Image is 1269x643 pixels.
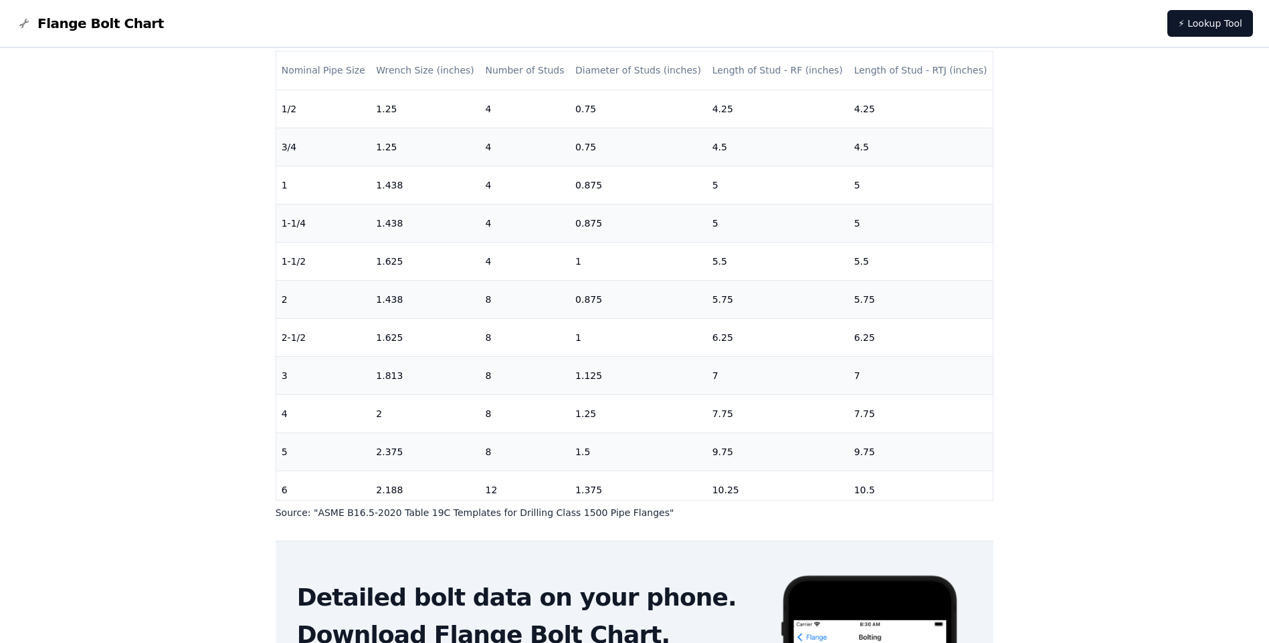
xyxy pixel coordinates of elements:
td: 2 [276,280,371,318]
td: 10.25 [707,471,849,509]
td: 1.813 [371,356,480,394]
td: 1/2 [276,90,371,128]
td: 2 [371,394,480,432]
td: 8 [480,280,570,318]
td: 1.625 [371,318,480,356]
td: 4 [480,242,570,280]
td: 1-1/2 [276,242,371,280]
td: 7 [849,356,993,394]
td: 1 [570,242,707,280]
td: 6 [276,471,371,509]
td: 8 [480,432,570,471]
td: 0.875 [570,280,707,318]
th: Length of Stud - RTJ (inches) [849,51,993,90]
td: 5.5 [707,242,849,280]
td: 0.75 [570,90,707,128]
td: 1.25 [570,394,707,432]
td: 8 [480,394,570,432]
td: 5 [849,166,993,204]
td: 6.25 [849,318,993,356]
img: Flange Bolt Chart Logo [16,15,32,31]
td: 4.25 [707,90,849,128]
td: 1.25 [371,90,480,128]
p: Source: " ASME B16.5-2020 Table 19C Templates for Drilling Class 1500 Pipe Flanges " [276,506,994,519]
td: 0.75 [570,128,707,166]
td: 2.188 [371,471,480,509]
a: Flange Bolt Chart LogoFlange Bolt Chart [16,14,164,33]
td: 5 [707,204,849,242]
th: Nominal Pipe Size [276,51,371,90]
td: 4 [480,128,570,166]
th: Wrench Size (inches) [371,51,480,90]
td: 5 [707,166,849,204]
td: 1.5 [570,432,707,471]
td: 5 [849,204,993,242]
a: ⚡ Lookup Tool [1167,10,1253,37]
td: 4 [480,166,570,204]
td: 1-1/4 [276,204,371,242]
td: 1.25 [371,128,480,166]
td: 7.75 [849,394,993,432]
td: 5.75 [849,280,993,318]
td: 4.5 [849,128,993,166]
span: Flange Bolt Chart [37,14,164,33]
td: 4.25 [849,90,993,128]
td: 3/4 [276,128,371,166]
td: 0.875 [570,166,707,204]
th: Length of Stud - RF (inches) [707,51,849,90]
td: 4 [480,204,570,242]
td: 5.5 [849,242,993,280]
td: 5.75 [707,280,849,318]
td: 4 [276,394,371,432]
td: 0.875 [570,204,707,242]
td: 9.75 [849,432,993,471]
td: 1.438 [371,280,480,318]
td: 6.25 [707,318,849,356]
td: 4 [480,90,570,128]
td: 3 [276,356,371,394]
td: 1 [276,166,371,204]
td: 9.75 [707,432,849,471]
td: 1.438 [371,166,480,204]
td: 8 [480,318,570,356]
td: 12 [480,471,570,509]
td: 10.5 [849,471,993,509]
td: 5 [276,432,371,471]
td: 1 [570,318,707,356]
td: 4.5 [707,128,849,166]
h2: Detailed bolt data on your phone. [297,584,758,611]
td: 1.375 [570,471,707,509]
td: 2.375 [371,432,480,471]
th: Diameter of Studs (inches) [570,51,707,90]
td: 8 [480,356,570,394]
td: 7.75 [707,394,849,432]
td: 1.438 [371,204,480,242]
th: Number of Studs [480,51,570,90]
td: 1.625 [371,242,480,280]
td: 7 [707,356,849,394]
td: 1.125 [570,356,707,394]
td: 2-1/2 [276,318,371,356]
